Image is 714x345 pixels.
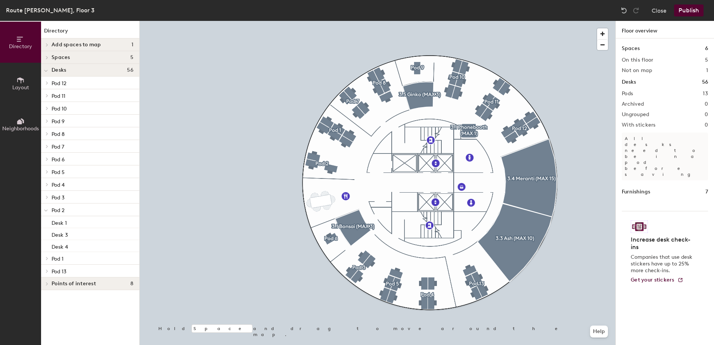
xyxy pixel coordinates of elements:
[12,84,29,91] span: Layout
[52,144,64,150] span: Pod 7
[52,80,66,87] span: Pod 12
[131,42,133,48] span: 1
[52,42,101,48] span: Add spaces to map
[622,188,650,196] h1: Furnishings
[705,44,708,53] h1: 6
[52,281,96,287] span: Points of interest
[631,277,683,283] a: Get your stickers
[631,220,648,233] img: Sticker logo
[52,118,65,125] span: Pod 9
[52,131,65,137] span: Pod 8
[52,67,66,73] span: Desks
[622,133,708,180] p: All desks need to be in a pod before saving
[2,125,39,132] span: Neighborhoods
[52,218,67,226] p: Desk 1
[616,21,714,38] h1: Floor overview
[52,169,65,175] span: Pod 5
[652,4,667,16] button: Close
[130,55,133,60] span: 5
[127,67,133,73] span: 56
[52,242,68,250] p: Desk 4
[622,91,633,97] h2: Pods
[41,27,139,38] h1: Directory
[622,122,656,128] h2: With stickers
[52,93,65,99] span: Pod 11
[705,188,708,196] h1: 7
[622,44,640,53] h1: Spaces
[52,106,67,112] span: Pod 10
[52,207,65,214] span: Pod 2
[52,230,68,238] p: Desk 3
[9,43,32,50] span: Directory
[52,268,66,275] span: Pod 13
[622,68,652,74] h2: Not on map
[622,112,649,118] h2: Ungrouped
[631,277,674,283] span: Get your stickers
[674,4,704,16] button: Publish
[622,101,644,107] h2: Archived
[130,281,133,287] span: 8
[622,78,636,86] h1: Desks
[52,55,70,60] span: Spaces
[705,112,708,118] h2: 0
[632,7,640,14] img: Redo
[52,156,65,163] span: Pod 6
[622,57,654,63] h2: On this floor
[703,91,708,97] h2: 13
[702,78,708,86] h1: 56
[6,6,94,15] div: Route [PERSON_NAME], Floor 3
[705,57,708,63] h2: 5
[631,236,695,251] h4: Increase desk check-ins
[52,256,63,262] span: Pod 1
[620,7,628,14] img: Undo
[706,68,708,74] h2: 1
[590,326,608,338] button: Help
[52,182,65,188] span: Pod 4
[631,254,695,274] p: Companies that use desk stickers have up to 25% more check-ins.
[705,101,708,107] h2: 0
[705,122,708,128] h2: 0
[52,195,65,201] span: Pod 3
